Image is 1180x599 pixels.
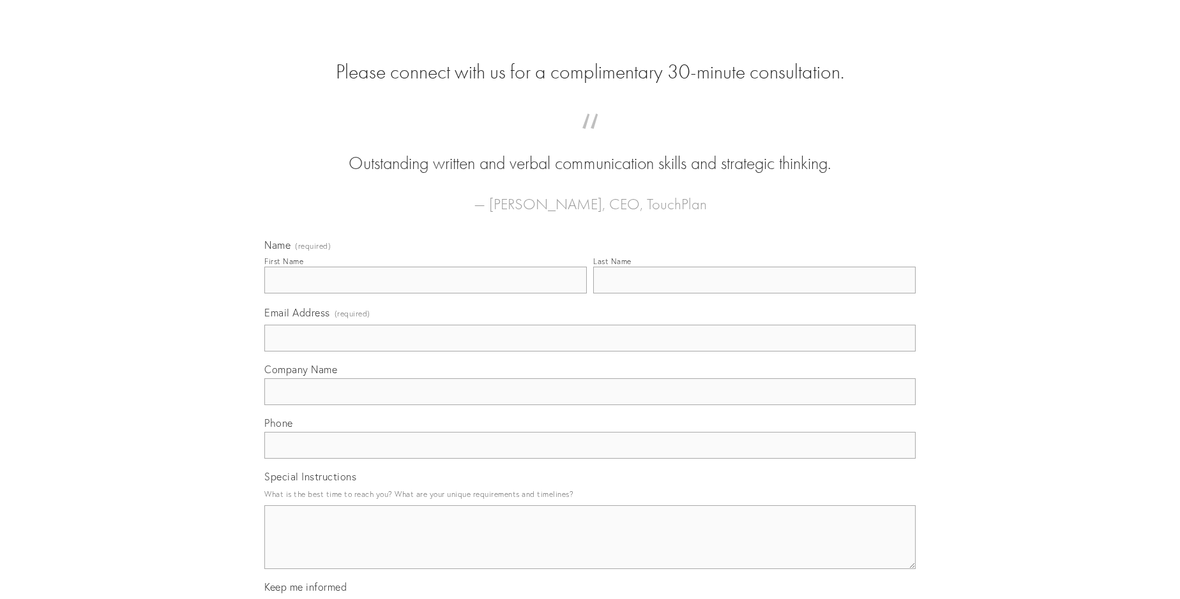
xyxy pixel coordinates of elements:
span: Phone [264,417,293,429]
span: Company Name [264,363,337,376]
p: What is the best time to reach you? What are your unique requirements and timelines? [264,485,916,503]
span: Name [264,239,291,251]
figcaption: — [PERSON_NAME], CEO, TouchPlan [285,176,895,217]
h2: Please connect with us for a complimentary 30-minute consultation. [264,60,916,84]
span: Keep me informed [264,581,347,593]
blockquote: Outstanding written and verbal communication skills and strategic thinking. [285,126,895,176]
span: (required) [335,305,370,322]
span: Email Address [264,306,330,319]
div: Last Name [593,256,632,266]
span: (required) [295,242,331,250]
span: “ [285,126,895,151]
span: Special Instructions [264,470,356,483]
div: First Name [264,256,303,266]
